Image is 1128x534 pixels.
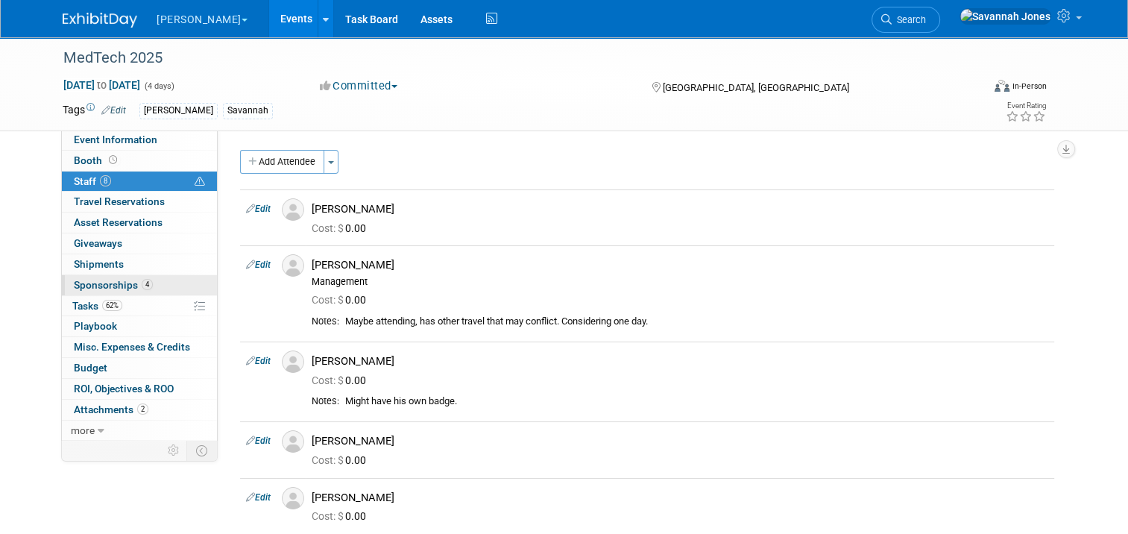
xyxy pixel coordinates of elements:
span: Cost: $ [312,510,345,522]
a: Event Information [62,130,217,150]
span: Staff [74,175,111,187]
span: Asset Reservations [74,216,163,228]
span: Giveaways [74,237,122,249]
span: Cost: $ [312,222,345,234]
span: 0.00 [312,454,372,466]
div: Event Rating [1006,102,1046,110]
a: Travel Reservations [62,192,217,212]
span: Tasks [72,300,122,312]
div: Event Format [901,78,1047,100]
a: Sponsorships4 [62,275,217,295]
div: MedTech 2025 [58,45,963,72]
div: Notes: [312,395,339,407]
a: Misc. Expenses & Credits [62,337,217,357]
a: Shipments [62,254,217,274]
span: 0.00 [312,374,372,386]
a: Edit [246,356,271,366]
a: Staff8 [62,172,217,192]
div: In-Person [1012,81,1047,92]
button: Committed [315,78,403,94]
span: [DATE] [DATE] [63,78,141,92]
span: Travel Reservations [74,195,165,207]
span: 2 [137,403,148,415]
a: more [62,421,217,441]
span: Budget [74,362,107,374]
span: 0.00 [312,222,372,234]
div: [PERSON_NAME] [312,354,1048,368]
a: Tasks62% [62,296,217,316]
span: Search [892,14,926,25]
div: Notes: [312,315,339,327]
img: Associate-Profile-5.png [282,198,304,221]
a: Edit [101,105,126,116]
div: Savannah [223,103,273,119]
a: Asset Reservations [62,213,217,233]
div: [PERSON_NAME] [139,103,218,119]
span: 0.00 [312,294,372,306]
span: Event Information [74,133,157,145]
span: Playbook [74,320,117,332]
span: Potential Scheduling Conflict -- at least one attendee is tagged in another overlapping event. [195,175,205,189]
a: Edit [246,436,271,446]
span: Cost: $ [312,454,345,466]
a: Edit [246,492,271,503]
td: Toggle Event Tabs [187,441,218,460]
a: Budget [62,358,217,378]
span: Misc. Expenses & Credits [74,341,190,353]
span: Booth not reserved yet [106,154,120,166]
img: Associate-Profile-5.png [282,430,304,453]
a: Edit [246,204,271,214]
a: Search [872,7,940,33]
span: Sponsorships [74,279,153,291]
div: [PERSON_NAME] [312,491,1048,505]
div: Might have his own badge. [345,395,1048,408]
span: 4 [142,279,153,290]
span: Booth [74,154,120,166]
span: to [95,79,109,91]
span: Cost: $ [312,374,345,386]
span: 0.00 [312,510,372,522]
span: 62% [102,300,122,311]
img: Associate-Profile-5.png [282,351,304,373]
img: Associate-Profile-5.png [282,487,304,509]
div: [PERSON_NAME] [312,434,1048,448]
a: Giveaways [62,233,217,254]
span: Cost: $ [312,294,345,306]
span: [GEOGRAPHIC_DATA], [GEOGRAPHIC_DATA] [663,82,849,93]
a: ROI, Objectives & ROO [62,379,217,399]
td: Tags [63,102,126,119]
span: more [71,424,95,436]
a: Attachments2 [62,400,217,420]
span: Shipments [74,258,124,270]
img: ExhibitDay [63,13,137,28]
td: Personalize Event Tab Strip [161,441,187,460]
span: Attachments [74,403,148,415]
div: Maybe attending, has other travel that may conflict. Considering one day. [345,315,1048,328]
button: Add Attendee [240,150,324,174]
img: Associate-Profile-5.png [282,254,304,277]
span: (4 days) [143,81,174,91]
a: Booth [62,151,217,171]
img: Savannah Jones [960,8,1051,25]
div: Management [312,276,1048,288]
a: Playbook [62,316,217,336]
a: Edit [246,260,271,270]
span: 8 [100,175,111,186]
span: ROI, Objectives & ROO [74,383,174,395]
div: [PERSON_NAME] [312,202,1048,216]
img: Format-Inperson.png [995,80,1009,92]
div: [PERSON_NAME] [312,258,1048,272]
